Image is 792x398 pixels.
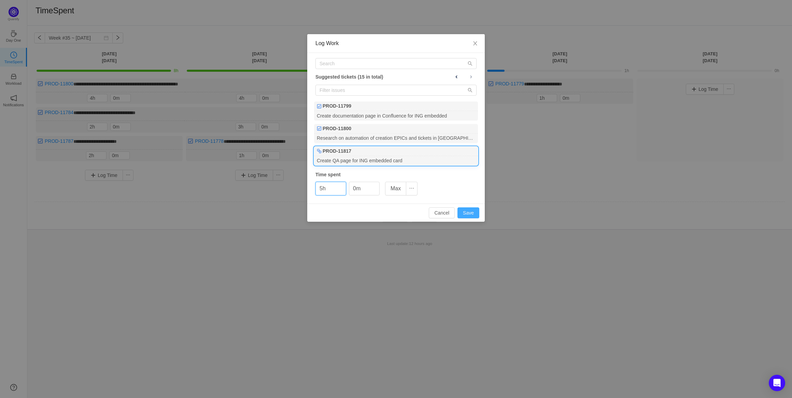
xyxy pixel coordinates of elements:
[472,41,478,46] i: icon: close
[429,207,455,218] button: Cancel
[323,102,351,110] b: PROD-11799
[314,111,478,120] div: Create documentation page in Confluence for ING embedded
[315,72,477,81] div: Suggested tickets (15 in total)
[457,207,479,218] button: Save
[315,171,477,178] div: Time spent
[315,40,477,47] div: Log Work
[385,182,406,195] button: Max
[314,134,478,143] div: Research on automation of creation EPICs and tickets in [GEOGRAPHIC_DATA]
[317,149,322,153] img: Sub-task
[315,58,477,69] input: Search
[315,85,477,96] input: Filter issues
[317,104,322,109] img: Task
[323,125,351,132] b: PROD-11800
[323,148,351,155] b: PROD-11817
[468,88,472,93] i: icon: search
[406,182,418,195] button: icon: ellipsis
[468,61,472,66] i: icon: search
[317,126,322,131] img: Task
[466,34,485,53] button: Close
[769,375,785,391] div: Open Intercom Messenger
[314,156,478,165] div: Create QA page for ING embedded card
